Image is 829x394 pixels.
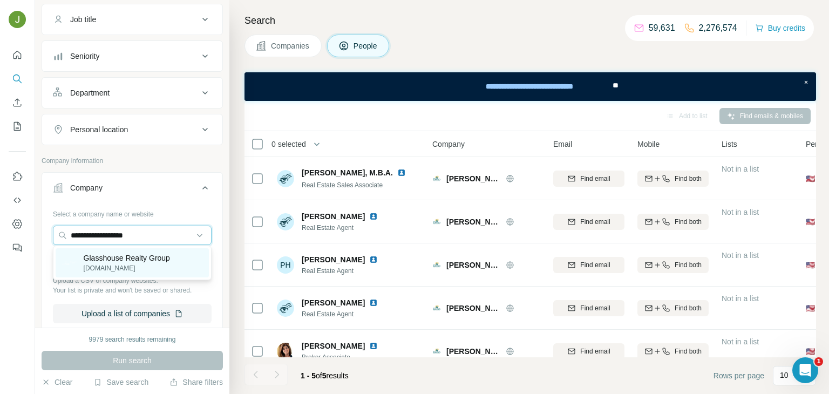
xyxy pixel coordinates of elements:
[722,251,759,260] span: Not in a list
[580,347,610,356] span: Find email
[675,303,702,313] span: Find both
[42,117,222,142] button: Personal location
[397,168,406,177] img: LinkedIn logo
[722,139,737,150] span: Lists
[302,266,382,276] span: Real Estate Agent
[637,343,709,359] button: Find both
[814,357,823,366] span: 1
[806,346,815,357] span: 🇺🇸
[42,43,222,69] button: Seniority
[580,303,610,313] span: Find email
[580,174,610,184] span: Find email
[675,217,702,227] span: Find both
[580,260,610,270] span: Find email
[553,343,624,359] button: Find email
[277,170,294,187] img: Avatar
[84,253,170,263] p: Glasshouse Realty Group
[699,22,737,35] p: 2,276,574
[9,117,26,136] button: My lists
[9,191,26,210] button: Use Surfe API
[302,223,382,233] span: Real Estate Agent
[806,303,815,314] span: 🇺🇸
[93,377,148,388] button: Save search
[271,139,306,150] span: 0 selected
[302,211,365,222] span: [PERSON_NAME]
[432,218,441,226] img: Logo of Kemp Realty Group
[9,69,26,89] button: Search
[780,370,789,381] p: 10
[277,256,294,274] div: PH
[675,174,702,184] span: Find both
[369,298,378,307] img: LinkedIn logo
[302,309,382,319] span: Real Estate Agent
[70,51,99,62] div: Seniority
[244,72,816,101] iframe: Banner
[89,335,176,344] div: 9979 search results remaining
[354,40,378,51] span: People
[580,217,610,227] span: Find email
[62,261,77,265] img: Glasshouse Realty Group
[806,260,815,270] span: 🇺🇸
[649,22,675,35] p: 59,631
[722,165,759,173] span: Not in a list
[169,377,223,388] button: Share filters
[42,156,223,166] p: Company information
[432,174,441,183] img: Logo of Kemp Realty Group
[806,216,815,227] span: 🇺🇸
[277,343,294,360] img: Avatar
[446,216,500,227] span: [PERSON_NAME] Realty Group
[432,347,441,356] img: Logo of Kemp Realty Group
[316,371,322,380] span: of
[9,167,26,186] button: Use Surfe on LinkedIn
[714,370,764,381] span: Rows per page
[302,168,393,177] span: [PERSON_NAME], M.B.A.
[637,139,660,150] span: Mobile
[301,371,316,380] span: 1 - 5
[302,181,383,189] span: Real Estate Sales Associate
[42,377,72,388] button: Clear
[70,14,96,25] div: Job title
[675,347,702,356] span: Find both
[322,371,327,380] span: 5
[432,304,441,313] img: Logo of Kemp Realty Group
[722,294,759,303] span: Not in a list
[722,208,759,216] span: Not in a list
[277,300,294,317] img: Avatar
[369,342,378,350] img: LinkedIn logo
[675,260,702,270] span: Find both
[301,371,349,380] span: results
[302,352,382,362] span: Broker Associate
[9,93,26,112] button: Enrich CSV
[806,173,815,184] span: 🇺🇸
[42,175,222,205] button: Company
[446,346,500,357] span: [PERSON_NAME] Realty Group
[70,87,110,98] div: Department
[553,300,624,316] button: Find email
[9,238,26,257] button: Feedback
[432,261,441,269] img: Logo of Kemp Realty Group
[446,303,500,314] span: [PERSON_NAME] Realty Group
[369,212,378,221] img: LinkedIn logo
[369,255,378,264] img: LinkedIn logo
[53,205,212,219] div: Select a company name or website
[9,214,26,234] button: Dashboard
[277,213,294,230] img: Avatar
[637,171,709,187] button: Find both
[432,139,465,150] span: Company
[553,139,572,150] span: Email
[302,254,365,265] span: [PERSON_NAME]
[42,6,222,32] button: Job title
[637,214,709,230] button: Find both
[271,40,310,51] span: Companies
[446,260,500,270] span: [PERSON_NAME] Realty Group
[70,182,103,193] div: Company
[553,171,624,187] button: Find email
[302,341,365,351] span: [PERSON_NAME]
[722,337,759,346] span: Not in a list
[553,214,624,230] button: Find email
[70,124,128,135] div: Personal location
[755,21,805,36] button: Buy credits
[792,357,818,383] iframe: Intercom live chat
